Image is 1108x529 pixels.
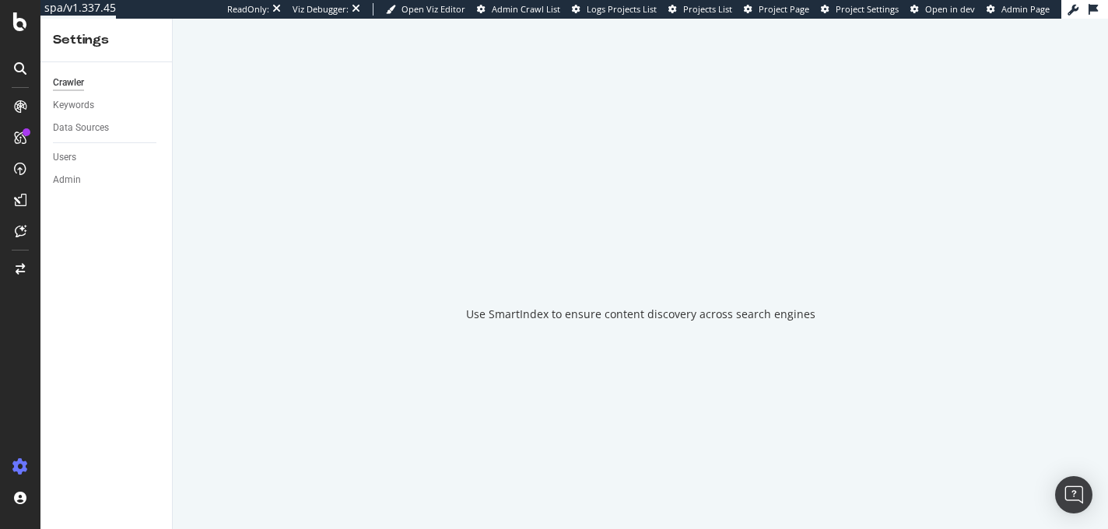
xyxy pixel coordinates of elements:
div: Data Sources [53,120,109,136]
a: Keywords [53,97,161,114]
span: Open Viz Editor [401,3,465,15]
a: Open in dev [910,3,975,16]
a: Open Viz Editor [386,3,465,16]
div: Use SmartIndex to ensure content discovery across search engines [466,307,815,322]
a: Project Settings [821,3,899,16]
div: Settings [53,31,160,49]
span: Project Page [759,3,809,15]
span: Open in dev [925,3,975,15]
a: Admin [53,172,161,188]
a: Projects List [668,3,732,16]
div: Users [53,149,76,166]
div: animation [584,226,696,282]
span: Logs Projects List [587,3,657,15]
a: Crawler [53,75,161,91]
div: Keywords [53,97,94,114]
a: Users [53,149,161,166]
a: Logs Projects List [572,3,657,16]
div: Admin [53,172,81,188]
span: Projects List [683,3,732,15]
div: Open Intercom Messenger [1055,476,1092,513]
a: Admin Crawl List [477,3,560,16]
div: ReadOnly: [227,3,269,16]
a: Project Page [744,3,809,16]
div: Viz Debugger: [293,3,349,16]
a: Data Sources [53,120,161,136]
span: Admin Page [1001,3,1050,15]
span: Admin Crawl List [492,3,560,15]
span: Project Settings [836,3,899,15]
div: Crawler [53,75,84,91]
a: Admin Page [987,3,1050,16]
